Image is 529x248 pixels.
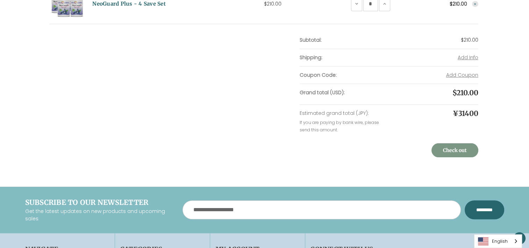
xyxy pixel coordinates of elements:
[461,36,478,43] span: $210.00
[474,235,522,248] a: English
[452,88,478,97] span: $210.00
[300,119,379,133] small: If you are paying by bank wire, please send this amount.
[300,36,322,43] strong: Subtotal:
[450,0,467,7] strong: $210.00
[300,54,322,61] strong: Shipping:
[474,234,522,248] div: Language
[25,208,172,222] p: Get the latest updates on new products and upcoming sales
[25,197,172,208] h4: Subscribe to our newsletter
[431,143,478,157] a: Check out
[264,0,281,7] span: $210.00
[472,1,478,7] button: Remove NeoGuard Plus - 4 Save Set from cart
[458,54,478,61] button: Add Info
[446,71,478,79] button: Add Coupon
[453,109,478,118] span: ¥31400
[300,71,337,78] strong: Coupon Code:
[300,89,345,96] strong: Grand total (USD):
[474,234,522,248] aside: Language selected: English
[300,110,389,117] p: Estimated grand total (JPY):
